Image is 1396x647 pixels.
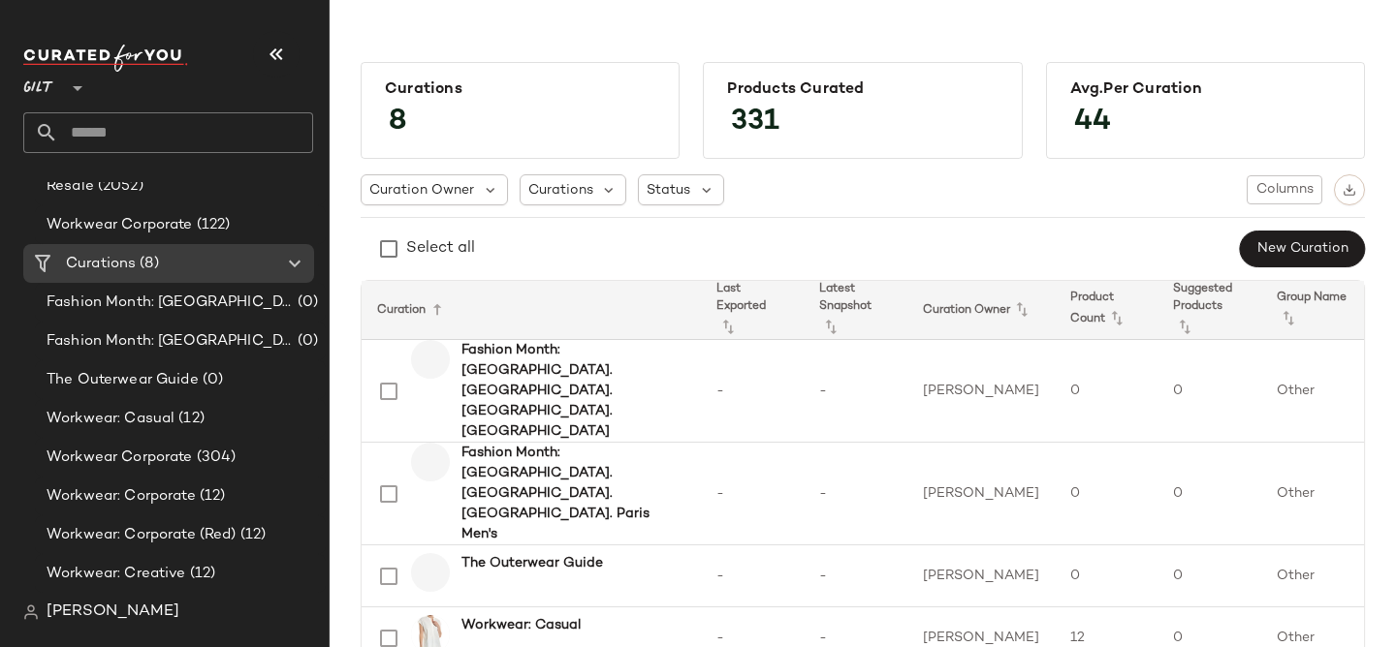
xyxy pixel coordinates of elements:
th: Curation Owner [907,281,1055,340]
td: Other [1261,340,1364,443]
img: svg%3e [1343,183,1356,197]
span: Gilt [23,66,54,101]
div: Avg.per Curation [1070,80,1341,99]
span: The Outerwear Guide [47,369,199,391]
span: Curation Owner [369,180,474,200]
td: [PERSON_NAME] [907,545,1055,607]
td: - [804,340,906,443]
button: New Curation [1240,231,1365,267]
span: Workwear: Casual [47,408,174,430]
td: [PERSON_NAME] [907,340,1055,443]
td: - [701,545,804,607]
span: (0) [294,292,318,314]
span: (0) [294,330,318,353]
button: Columns [1247,175,1322,204]
span: 44 [1055,87,1130,157]
div: Products Curated [727,80,998,99]
b: Fashion Month: [GEOGRAPHIC_DATA]. [GEOGRAPHIC_DATA]. [GEOGRAPHIC_DATA]. [GEOGRAPHIC_DATA] [461,340,678,442]
td: 0 [1158,545,1260,607]
td: - [701,340,804,443]
span: Workwear Corporate [47,447,193,469]
span: (122) [193,214,231,236]
span: (12) [186,563,216,585]
span: Workwear: Corporate (Red) [47,524,237,546]
td: Other [1261,443,1364,545]
td: [PERSON_NAME] [907,443,1055,545]
span: New Curation [1256,241,1348,257]
span: Curations [66,253,136,275]
td: 0 [1158,443,1260,545]
span: Columns [1255,182,1314,198]
span: Workwear: Corporate [47,485,196,508]
b: Workwear: Casual [461,615,581,635]
td: - [701,443,804,545]
span: (304) [193,447,237,469]
b: The Outerwear Guide [461,553,603,573]
span: (2052) [94,175,143,198]
td: 0 [1055,340,1158,443]
th: Curation [362,281,701,340]
span: Workwear Corporate [47,214,193,236]
span: Status [647,180,690,200]
span: (12) [174,408,205,430]
span: (8) [136,253,158,275]
span: Fashion Month: [GEOGRAPHIC_DATA]. [GEOGRAPHIC_DATA]. [GEOGRAPHIC_DATA]. [GEOGRAPHIC_DATA] [47,292,294,314]
span: [PERSON_NAME] [47,601,179,624]
span: Resale [47,175,94,198]
span: Fashion Month: [GEOGRAPHIC_DATA]. [GEOGRAPHIC_DATA]. [GEOGRAPHIC_DATA]. Paris Men's [47,330,294,353]
td: 0 [1158,340,1260,443]
td: Other [1261,545,1364,607]
th: Last Exported [701,281,804,340]
span: (0) [199,369,223,391]
span: 331 [712,87,799,157]
img: svg%3e [23,604,39,620]
div: Select all [406,237,475,261]
td: 0 [1055,545,1158,607]
span: Curations [528,180,593,200]
b: Fashion Month: [GEOGRAPHIC_DATA]. [GEOGRAPHIC_DATA]. [GEOGRAPHIC_DATA]. Paris Men's [461,443,678,544]
span: 8 [369,87,427,157]
span: (12) [237,524,267,546]
td: - [804,443,906,545]
th: Product Count [1055,281,1158,340]
th: Suggested Products [1158,281,1260,340]
img: cfy_white_logo.C9jOOHJF.svg [23,45,188,72]
th: Latest Snapshot [804,281,906,340]
div: Curations [385,80,655,99]
td: 0 [1055,443,1158,545]
th: Group Name [1261,281,1364,340]
span: (12) [196,485,226,508]
td: - [804,545,906,607]
span: Workwear: Creative [47,563,186,585]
